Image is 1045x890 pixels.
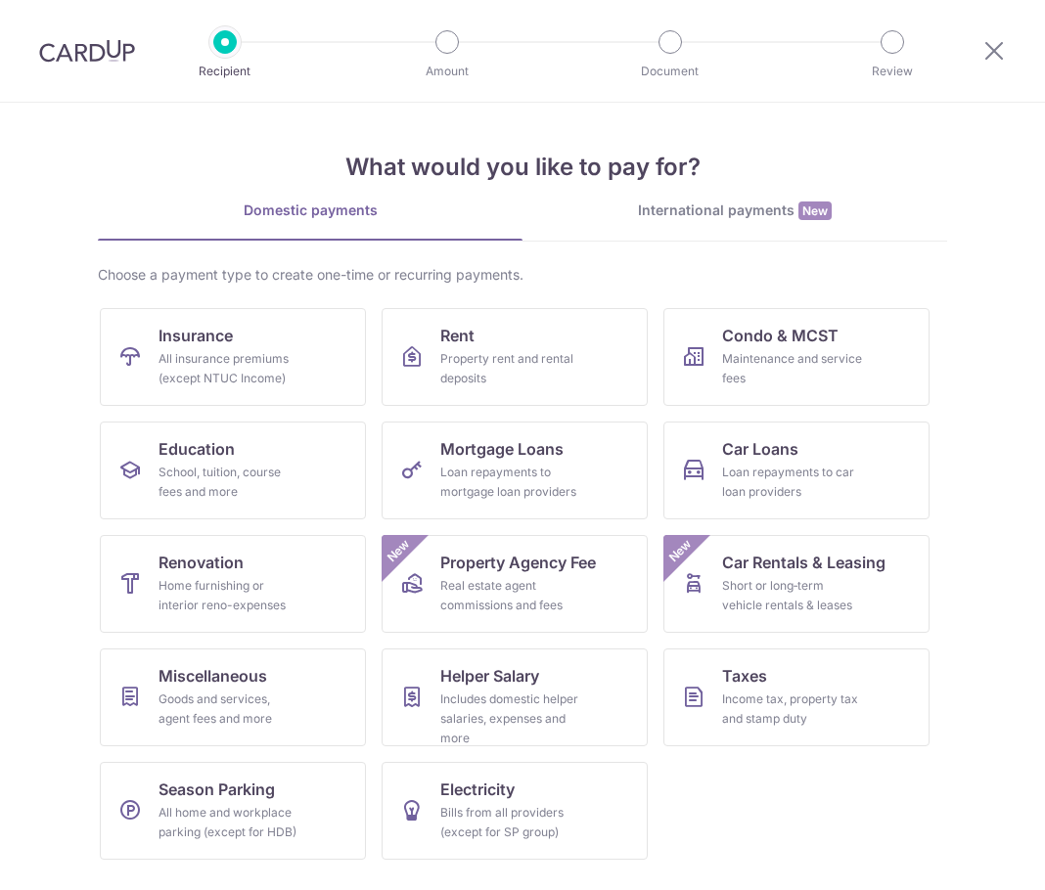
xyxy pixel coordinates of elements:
span: Car Loans [722,437,798,461]
a: RenovationHome furnishing or interior reno-expenses [100,535,366,633]
a: RentProperty rent and rental deposits [382,308,648,406]
a: ElectricityBills from all providers (except for SP group) [382,762,648,860]
div: Property rent and rental deposits [440,349,581,388]
div: Home furnishing or interior reno-expenses [159,576,299,615]
span: New [798,201,832,220]
div: School, tuition, course fees and more [159,463,299,502]
span: Condo & MCST [722,324,839,347]
div: Loan repayments to car loan providers [722,463,863,502]
div: International payments [522,200,947,221]
div: Short or long‑term vehicle rentals & leases [722,576,863,615]
a: Mortgage LoansLoan repayments to mortgage loan providers [382,422,648,519]
span: Miscellaneous [159,664,267,688]
span: Taxes [722,664,767,688]
a: TaxesIncome tax, property tax and stamp duty [663,648,930,746]
a: Condo & MCSTMaintenance and service fees [663,308,930,406]
span: Car Rentals & Leasing [722,551,886,574]
div: All home and workplace parking (except for HDB) [159,803,299,842]
div: All insurance premiums (except NTUC Income) [159,349,299,388]
a: Car LoansLoan repayments to car loan providers [663,422,930,519]
a: Property Agency FeeReal estate agent commissions and feesNew [382,535,648,633]
a: Season ParkingAll home and workplace parking (except for HDB) [100,762,366,860]
p: Review [820,62,965,81]
span: Season Parking [159,778,275,801]
div: Loan repayments to mortgage loan providers [440,463,581,502]
div: Choose a payment type to create one-time or recurring payments. [98,265,947,285]
div: Domestic payments [98,200,522,220]
div: Goods and services, agent fees and more [159,690,299,729]
a: MiscellaneousGoods and services, agent fees and more [100,648,366,746]
span: Property Agency Fee [440,551,596,574]
span: Education [159,437,235,461]
span: New [383,535,415,567]
div: Income tax, property tax and stamp duty [722,690,863,729]
a: Car Rentals & LeasingShort or long‑term vehicle rentals & leasesNew [663,535,930,633]
div: Includes domestic helper salaries, expenses and more [440,690,581,748]
span: Electricity [440,778,515,801]
span: Rent [440,324,475,347]
div: Bills from all providers (except for SP group) [440,803,581,842]
img: CardUp [39,39,135,63]
span: Insurance [159,324,233,347]
a: Helper SalaryIncludes domestic helper salaries, expenses and more [382,648,648,746]
p: Recipient [153,62,297,81]
span: Helper Salary [440,664,539,688]
div: Maintenance and service fees [722,349,863,388]
h4: What would you like to pay for? [98,150,947,185]
p: Amount [375,62,520,81]
a: EducationSchool, tuition, course fees and more [100,422,366,519]
div: Real estate agent commissions and fees [440,576,581,615]
a: InsuranceAll insurance premiums (except NTUC Income) [100,308,366,406]
span: New [664,535,697,567]
span: Renovation [159,551,244,574]
p: Document [598,62,743,81]
span: Mortgage Loans [440,437,564,461]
